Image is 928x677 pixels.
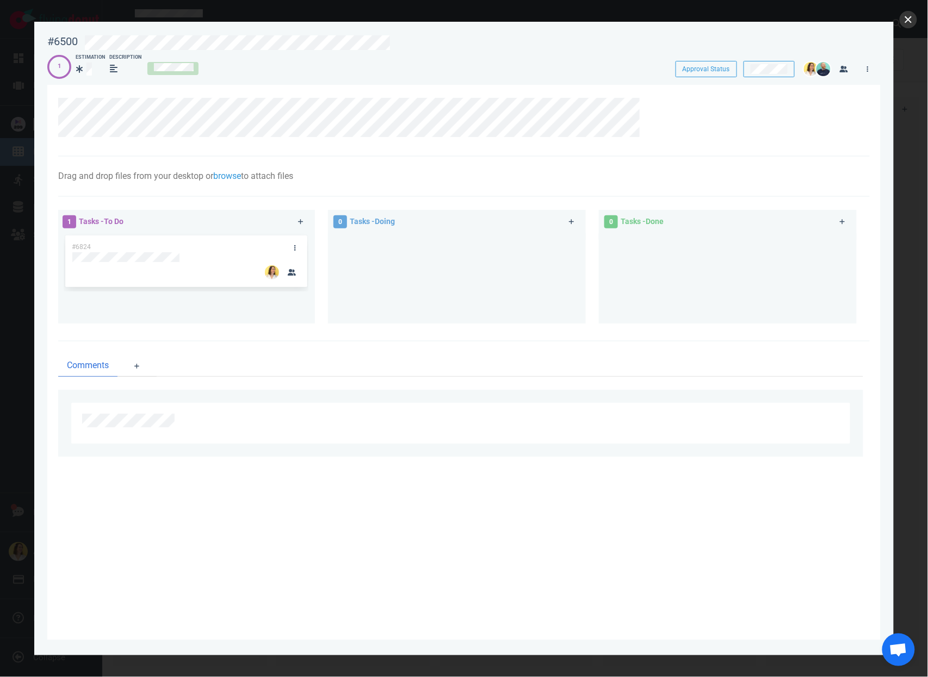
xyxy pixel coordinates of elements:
[604,215,618,228] span: 0
[900,11,917,28] button: close
[804,62,818,76] img: 26
[241,171,293,181] span: to attach files
[67,359,109,372] span: Comments
[333,215,347,228] span: 0
[63,215,76,228] span: 1
[58,171,213,181] span: Drag and drop files from your desktop or
[47,35,78,48] div: #6500
[265,265,279,280] img: 26
[816,62,831,76] img: 26
[76,54,105,61] div: Estimation
[350,217,395,226] span: Tasks - Doing
[79,217,123,226] span: Tasks - To Do
[676,61,737,77] button: Approval Status
[109,54,141,61] div: Description
[621,217,664,226] span: Tasks - Done
[72,243,91,251] span: #6824
[58,62,61,71] div: 1
[882,633,915,666] div: Ouvrir le chat
[213,171,241,181] a: browse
